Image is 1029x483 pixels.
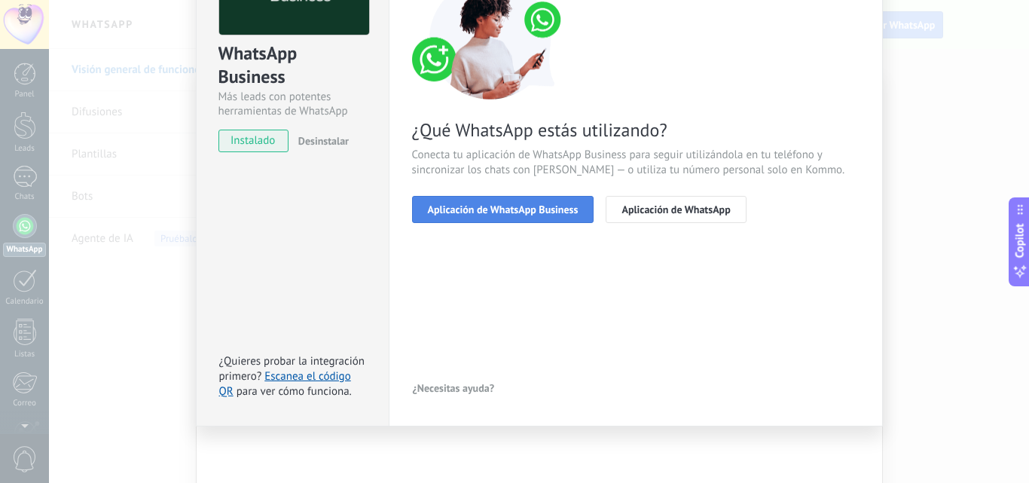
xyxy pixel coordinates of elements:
button: Aplicación de WhatsApp Business [412,196,594,223]
span: Conecta tu aplicación de WhatsApp Business para seguir utilizándola en tu teléfono y sincronizar ... [412,148,860,178]
button: Desinstalar [292,130,349,152]
span: Aplicación de WhatsApp [621,204,730,215]
span: para ver cómo funciona. [237,384,352,399]
a: Escanea el código QR [219,369,351,399]
span: instalado [219,130,288,152]
div: Más leads con potentes herramientas de WhatsApp [218,90,367,118]
span: Aplicación de WhatsApp Business [428,204,579,215]
div: WhatsApp Business [218,41,367,90]
span: Copilot [1012,223,1027,258]
span: ¿Quieres probar la integración primero? [219,354,365,384]
span: ¿Qué WhatsApp estás utilizando? [412,118,860,142]
button: Aplicación de WhatsApp [606,196,746,223]
span: ¿Necesitas ayuda? [413,383,495,393]
button: ¿Necesitas ayuda? [412,377,496,399]
span: Desinstalar [298,134,349,148]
